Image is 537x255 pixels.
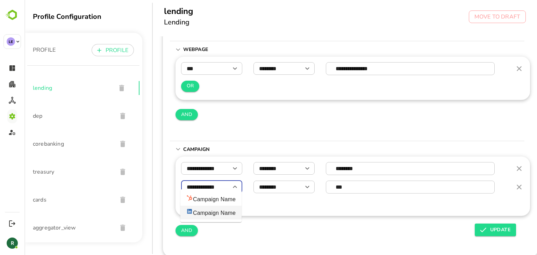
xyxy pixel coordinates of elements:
button: AND [151,225,173,236]
span: corebanking [8,140,87,148]
div: corebanking [3,130,115,158]
span: OR [162,82,170,90]
h5: lending [139,6,169,17]
p: PROFILE [81,46,104,54]
span: AND [157,110,168,119]
button: Open [206,64,215,73]
div: Campaign [145,141,500,158]
button: UPDATE [450,224,492,236]
div: lending [3,74,115,102]
li: Campaign Name [162,208,211,217]
p: PROFILE [8,46,31,54]
p: Campaign [159,146,190,153]
p: MOVE TO DRAFT [450,13,496,21]
button: Open [278,64,288,73]
div: cards [3,186,115,214]
button: PROFILE [67,44,109,56]
img: linkedin.png [162,208,169,215]
p: WebPage [159,46,190,53]
span: cards [8,196,87,204]
div: Profile Configuration [8,12,118,21]
span: lending [8,84,86,92]
span: UPDATE [456,226,486,234]
span: aggregator_view [8,224,87,232]
img: BambooboxLogoMark.f1c84d78b4c51b1a7b5f700c9845e183.svg [3,8,21,22]
button: Open [206,163,215,173]
button: Open [278,182,288,192]
button: Open [278,163,288,173]
li: Campaign Name [162,194,211,204]
button: AND [151,109,173,120]
div: treasury [3,158,115,186]
div: WebPage [145,41,500,58]
div: aggregator_view [3,214,115,242]
span: AND [157,226,168,235]
button: Logout [7,219,17,228]
button: Close [206,182,215,192]
div: dep [3,102,115,130]
div: WebPage [145,58,500,141]
span: dep [8,112,87,120]
h6: Lending [139,17,169,28]
img: hubspot.png [162,194,169,201]
button: OR [157,81,175,92]
div: R [7,238,18,249]
button: MOVE TO DRAFT [444,10,501,23]
div: LE [7,37,15,46]
span: treasury [8,168,87,176]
